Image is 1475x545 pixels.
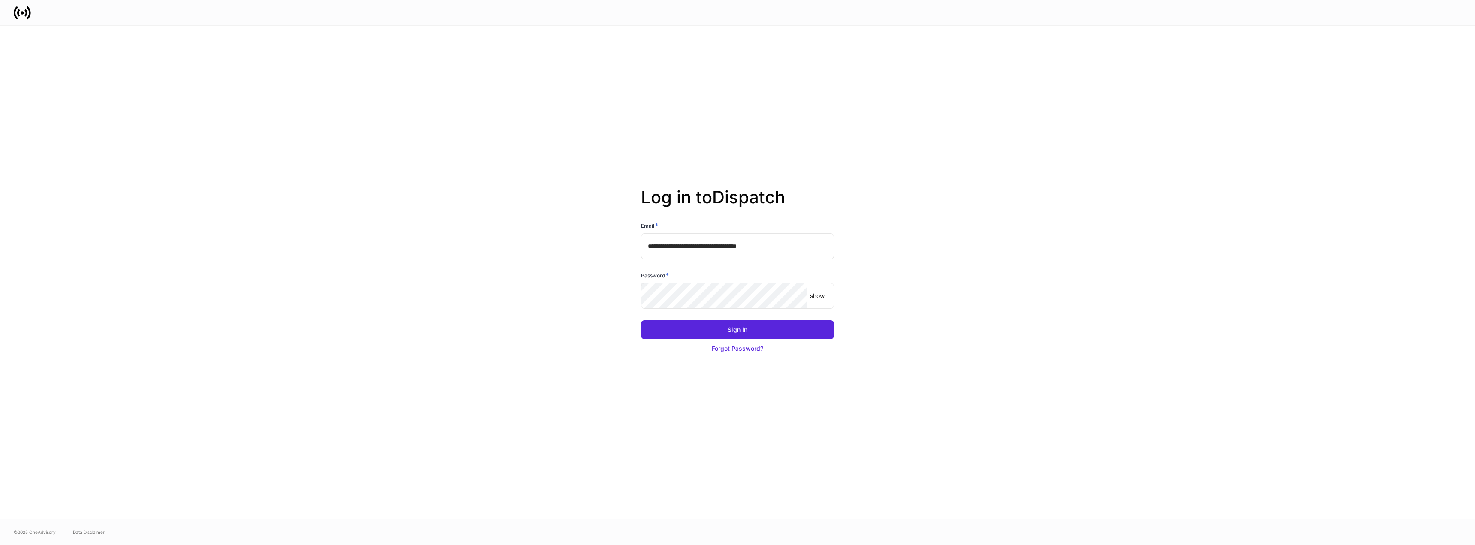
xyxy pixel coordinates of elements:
h2: Log in to Dispatch [641,187,834,221]
button: Sign In [641,320,834,339]
h6: Password [641,271,669,280]
div: Sign In [728,325,747,334]
h6: Email [641,221,658,230]
button: Forgot Password? [641,339,834,358]
div: Forgot Password? [712,344,763,353]
p: show [810,292,825,300]
a: Data Disclaimer [73,529,105,536]
span: © 2025 OneAdvisory [14,529,56,536]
